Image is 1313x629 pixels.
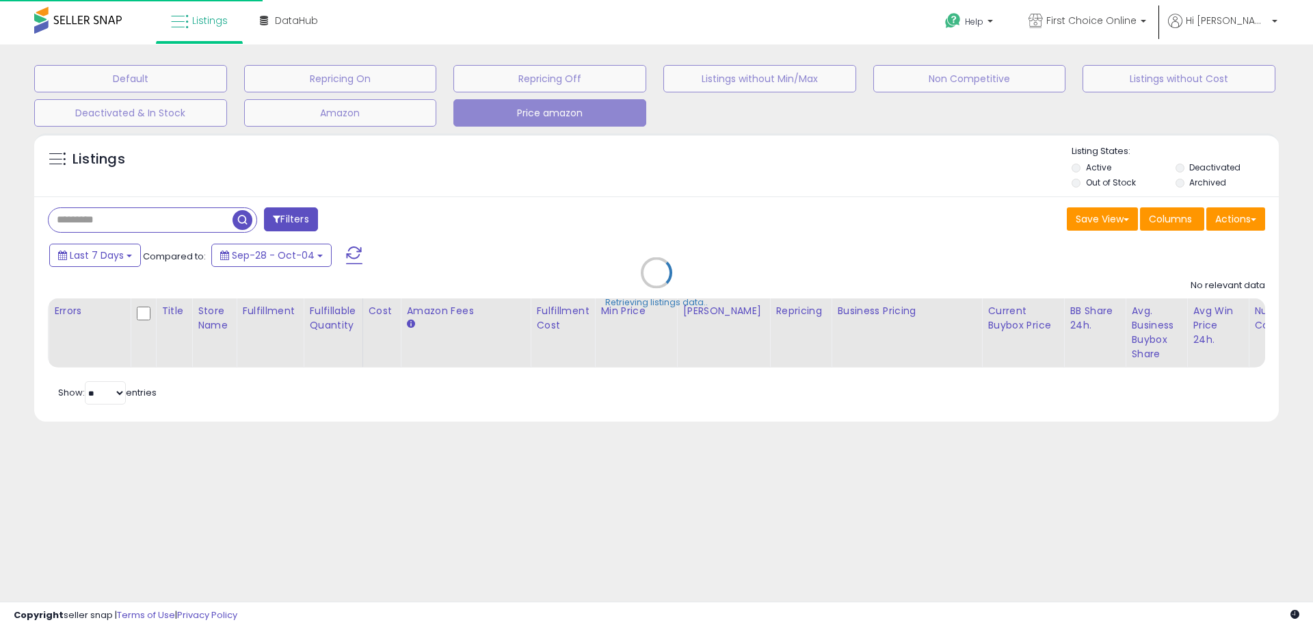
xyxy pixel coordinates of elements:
div: Retrieving listings data.. [605,296,708,309]
a: Hi [PERSON_NAME] [1168,14,1277,44]
strong: Copyright [14,608,64,621]
a: Help [934,2,1007,44]
span: DataHub [275,14,318,27]
a: Terms of Use [117,608,175,621]
div: seller snap | | [14,609,237,622]
span: Listings [192,14,228,27]
a: Privacy Policy [177,608,237,621]
button: Amazon [244,99,437,127]
button: Non Competitive [873,65,1066,92]
span: First Choice Online [1046,14,1137,27]
button: Repricing On [244,65,437,92]
span: Help [965,16,983,27]
button: Repricing Off [453,65,646,92]
button: Listings without Min/Max [663,65,856,92]
i: Get Help [944,12,961,29]
button: Listings without Cost [1083,65,1275,92]
button: Deactivated & In Stock [34,99,227,127]
button: Default [34,65,227,92]
button: Price amazon [453,99,646,127]
span: Hi [PERSON_NAME] [1186,14,1268,27]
